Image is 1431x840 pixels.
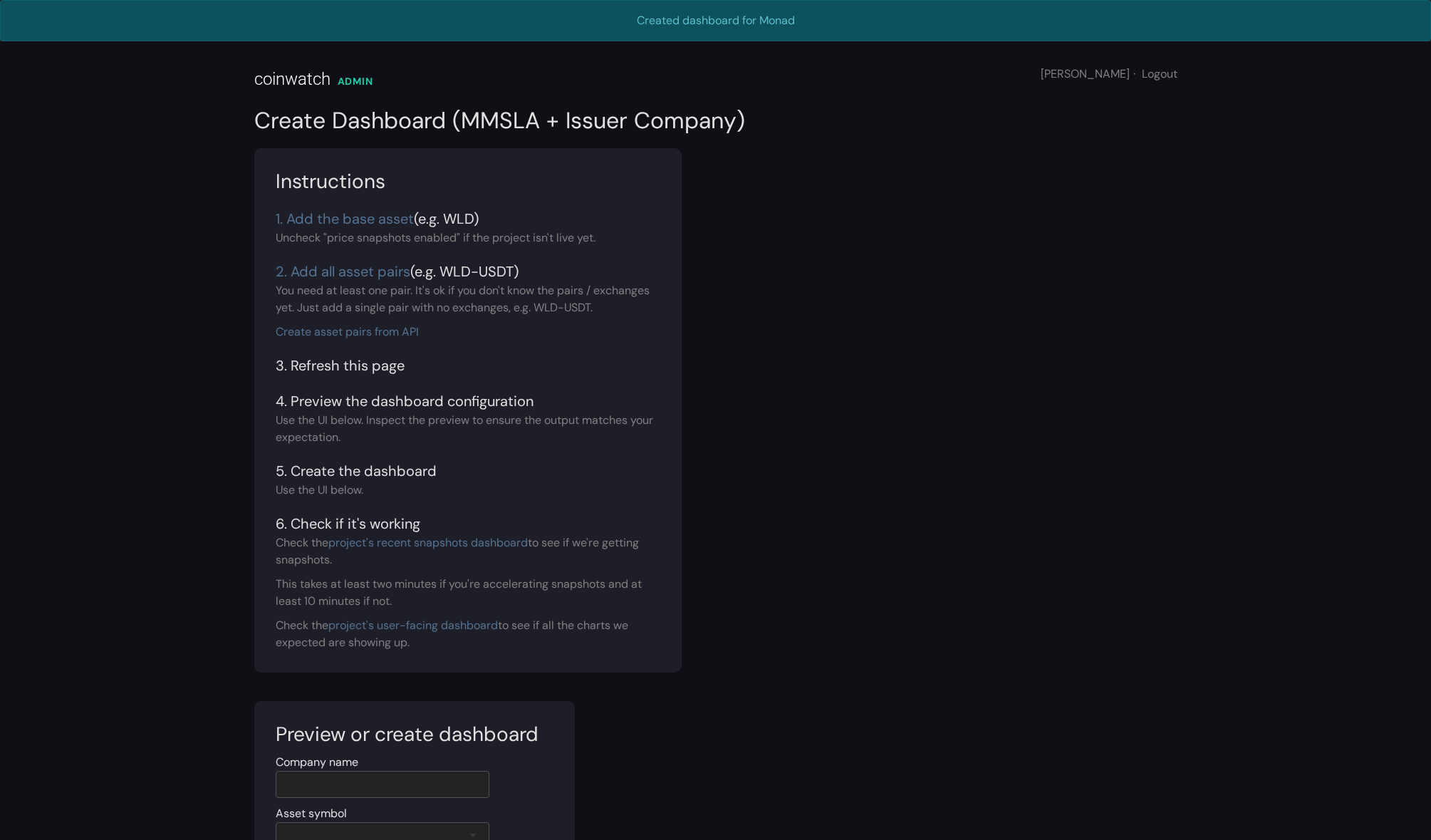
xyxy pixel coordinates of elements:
div: Check the to see if we're getting snapshots. [276,534,660,569]
div: Use the UI below. [276,482,660,499]
a: 2. Add all asset pairs [276,262,410,281]
div: coinwatch [254,66,331,92]
div: (e.g. WLD-USDT) [276,261,660,282]
span: · [1133,66,1135,81]
div: (e.g. WLD) [276,208,660,229]
div: 4. Preview the dashboard configuration [276,390,660,412]
a: 1. Add the base asset [276,209,414,228]
a: Create asset pairs from API [276,324,419,339]
h3: Instructions [276,170,660,194]
div: 6. Check if it's working [276,513,660,534]
a: coinwatch ADMIN [254,41,373,107]
div: [PERSON_NAME] [1041,66,1177,83]
a: project's user-facing dashboard [328,618,498,633]
div: Check the to see if all the charts we expected are showing up. [276,617,660,651]
a: project's recent snapshots dashboard [328,535,528,550]
div: This takes at least two minutes if you're accelerating snapshots and at least 10 minutes if not. [276,576,660,610]
label: Company name [276,754,358,771]
div: 3. Refresh this page [276,355,660,376]
div: Uncheck "price snapshots enabled" if the project isn't live yet. [276,229,660,247]
label: Asset symbol [276,805,347,822]
div: ADMIN [338,74,373,89]
h3: Preview or create dashboard [276,722,553,747]
div: Use the UI below. Inspect the preview to ensure the output matches your expectation. [276,412,660,446]
h2: Create Dashboard (MMSLA + Issuer Company) [254,107,1177,134]
div: You need at least one pair. It's ok if you don't know the pairs / exchanges yet. Just add a singl... [276,282,660,341]
a: Logout [1142,66,1177,81]
div: 5. Create the dashboard [276,460,660,482]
